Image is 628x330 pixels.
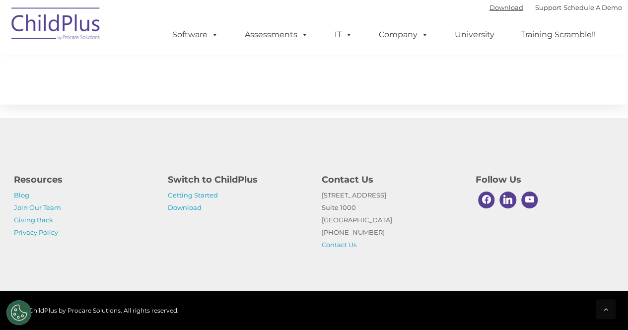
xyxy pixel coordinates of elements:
a: Join Our Team [14,203,61,211]
span: Phone number [138,106,180,114]
span: © 2025 ChildPlus by Procare Solutions. All rights reserved. [6,307,179,314]
a: Download [168,203,202,211]
button: Cookies Settings [6,300,31,325]
a: Download [489,3,523,11]
a: Support [535,3,561,11]
h4: Switch to ChildPlus [168,173,307,187]
a: Facebook [476,189,497,211]
a: Assessments [235,25,318,45]
h4: Contact Us [322,173,461,187]
span: Last name [138,66,168,73]
h4: Resources [14,173,153,187]
a: Software [162,25,228,45]
a: IT [325,25,362,45]
a: Training Scramble!! [511,25,606,45]
font: | [489,3,622,11]
p: [STREET_ADDRESS] Suite 1000 [GEOGRAPHIC_DATA] [PHONE_NUMBER] [322,189,461,251]
a: Company [369,25,438,45]
a: Giving Back [14,216,53,224]
h4: Follow Us [476,173,615,187]
a: Youtube [519,189,541,211]
a: Contact Us [322,241,356,249]
a: University [445,25,504,45]
a: Getting Started [168,191,218,199]
a: Blog [14,191,29,199]
img: ChildPlus by Procare Solutions [6,0,106,50]
a: Schedule A Demo [563,3,622,11]
a: Privacy Policy [14,228,58,236]
iframe: Chat Widget [466,223,628,330]
a: Linkedin [497,189,519,211]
